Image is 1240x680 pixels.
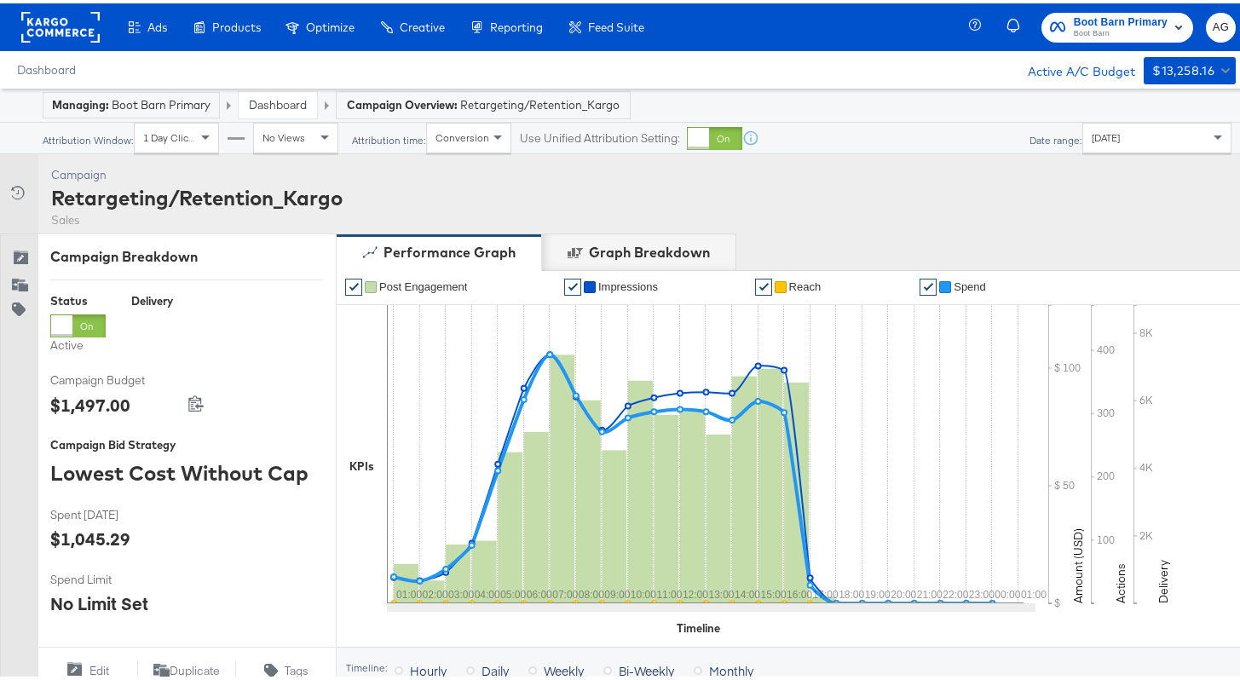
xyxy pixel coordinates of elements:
[50,290,106,306] div: Status
[262,128,305,141] span: No Views
[954,277,986,290] span: Spend
[50,504,178,520] span: Spent [DATE]
[345,275,362,292] a: ✔
[1010,54,1135,79] div: Active A/C Budget
[42,131,134,143] div: Attribution Window:
[678,617,721,633] div: Timeline
[137,657,237,677] button: Duplicate
[1070,525,1086,600] text: Amount (USD)
[50,334,106,350] label: Active
[1029,131,1082,143] div: Date range:
[50,568,178,585] span: Spend Limit
[285,660,309,676] span: Tags
[349,455,374,471] div: KPIs
[564,275,581,292] a: ✔
[347,95,458,108] strong: Campaign Overview:
[589,239,710,259] div: Graph Breakdown
[379,277,467,290] span: Post Engagement
[306,17,355,31] span: Optimize
[1213,14,1229,34] span: AG
[50,389,130,414] div: $1,497.00
[410,659,447,676] span: Hourly
[709,659,753,676] span: Monthly
[789,277,822,290] span: Reach
[520,127,680,143] label: Use Unified Attribution Setting:
[212,17,261,31] span: Products
[1152,57,1214,78] div: $13,258.16
[147,17,167,31] span: Ads
[1206,9,1236,39] button: AG
[400,17,445,31] span: Creative
[50,455,323,484] div: Lowest Cost Without Cap
[490,17,543,31] span: Reporting
[17,60,76,73] a: Dashboard
[1041,9,1193,39] button: Boot Barn PrimaryBoot Barn
[619,659,674,676] span: Bi-Weekly
[50,369,178,385] span: Campaign Budget
[544,659,584,676] span: Weekly
[1144,54,1236,81] button: $13,258.16
[482,659,509,676] span: Daily
[1074,24,1168,37] span: Boot Barn
[50,434,323,450] div: Campaign Bid Strategy
[170,660,220,676] span: Duplicate
[50,588,148,613] div: No Limit Set
[131,290,173,306] div: Delivery
[143,128,199,141] span: 1 Day Clicks
[598,277,658,290] span: Impressions
[52,95,109,108] strong: Managing:
[1113,560,1128,600] text: Actions
[460,94,620,110] span: Retargeting/Retention_Kargo
[1092,128,1120,141] span: [DATE]
[50,244,323,263] div: Campaign Breakdown
[50,523,130,548] div: $1,045.29
[435,128,489,141] span: Conversion
[51,164,343,180] div: Campaign
[51,180,343,209] div: Retargeting/Retention_Kargo
[1156,556,1171,600] text: Delivery
[37,657,137,677] button: Edit
[89,660,109,676] span: Edit
[351,131,426,143] div: Attribution time:
[249,94,307,109] a: Dashboard
[345,659,388,671] div: Timeline:
[755,275,772,292] a: ✔
[920,275,937,292] a: ✔
[51,209,343,225] div: Sales
[236,657,336,677] button: Tags
[1074,10,1168,28] span: Boot Barn Primary
[52,94,211,110] div: Boot Barn Primary
[384,239,516,259] div: Performance Graph
[588,17,644,31] span: Feed Suite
